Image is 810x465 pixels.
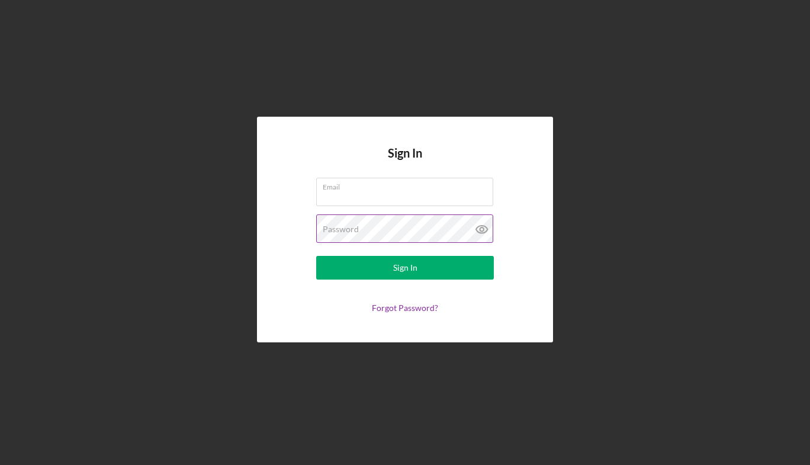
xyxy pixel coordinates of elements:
label: Email [323,178,493,191]
button: Sign In [316,256,494,280]
a: Forgot Password? [372,303,438,313]
label: Password [323,225,359,234]
h4: Sign In [388,146,422,178]
div: Sign In [393,256,417,280]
